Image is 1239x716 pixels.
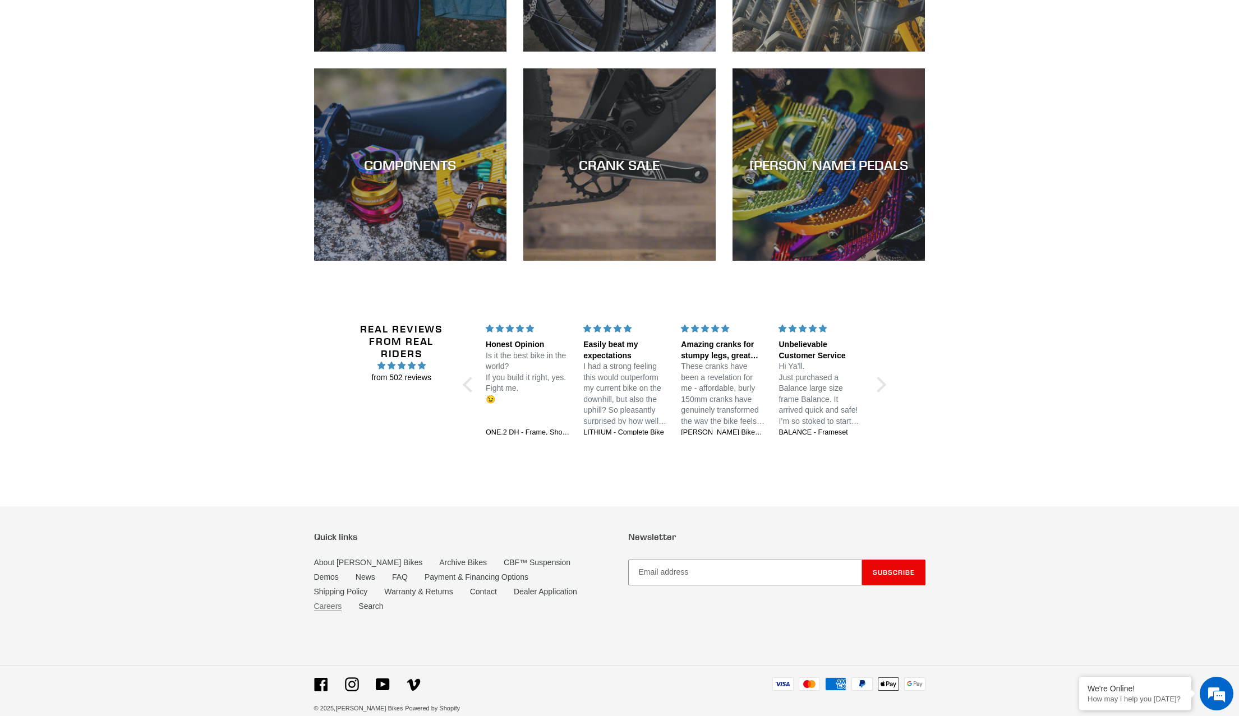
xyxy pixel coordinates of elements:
[65,141,155,255] span: We're online!
[628,532,925,542] p: Newsletter
[681,339,765,361] div: Amazing cranks for stumpy legs, great customer service too
[36,56,64,84] img: d_696896380_company_1647369064580_696896380
[1088,684,1183,693] div: We're Online!
[470,587,497,596] a: Contact
[862,560,925,585] button: Subscribe
[583,428,667,438] a: LITHIUM - Complete Bike
[314,602,342,611] a: Careers
[75,63,205,77] div: Chat with us now
[1088,695,1183,703] p: How may I help you today?
[681,323,765,335] div: 5 stars
[733,68,925,261] a: [PERSON_NAME] PEDALS
[583,361,667,427] p: I had a strong feeling this would outperform my current bike on the downhill, but also the uphill...
[6,306,214,345] textarea: Type your message and hit 'Enter'
[392,572,408,581] a: FAQ
[314,572,339,581] a: Demos
[681,361,765,427] p: These cranks have been a revelation for me - affordable, burly 150mm cranks have genuinely transf...
[384,587,453,596] a: Warranty & Returns
[523,68,716,261] a: CRANK SALE
[347,359,456,372] span: 4.96 stars
[486,428,570,438] a: ONE.2 DH - Frame, Shock + Fork
[779,428,863,438] a: BALANCE - Frameset
[314,156,506,173] div: COMPONENTS
[486,323,570,335] div: 5 stars
[358,602,383,611] a: Search
[583,339,667,361] div: Easily beat my expectations
[486,350,570,405] p: Is it the best bike in the world? If you build it right, yes. Fight me. 😉
[184,6,211,33] div: Minimize live chat window
[405,705,460,712] a: Powered by Shopify
[356,572,375,581] a: News
[779,361,863,427] p: Hi Ya’ll. Just purchased a Balance large size frame Balance. It arrived quick and safe! I’m so st...
[583,323,667,335] div: 5 stars
[314,705,403,712] small: © 2025,
[314,68,506,261] a: COMPONENTS
[314,587,368,596] a: Shipping Policy
[628,560,862,585] input: Email address
[347,372,456,384] span: from 502 reviews
[779,339,863,361] div: Unbelievable Customer Service
[681,428,765,438] a: [PERSON_NAME] Bikes AM Cranks
[335,705,403,712] a: [PERSON_NAME] Bikes
[779,323,863,335] div: 5 stars
[439,558,487,567] a: Archive Bikes
[425,572,528,581] a: Payment & Financing Options
[12,62,29,78] div: Navigation go back
[314,558,423,567] a: About [PERSON_NAME] Bikes
[347,323,456,359] h2: Real Reviews from Real Riders
[523,156,716,173] div: CRANK SALE
[486,339,570,350] div: Honest Opinion
[873,568,915,576] span: Subscribe
[514,587,577,596] a: Dealer Application
[504,558,570,567] a: CBF™ Suspension
[314,532,611,542] p: Quick links
[733,156,925,173] div: [PERSON_NAME] PEDALS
